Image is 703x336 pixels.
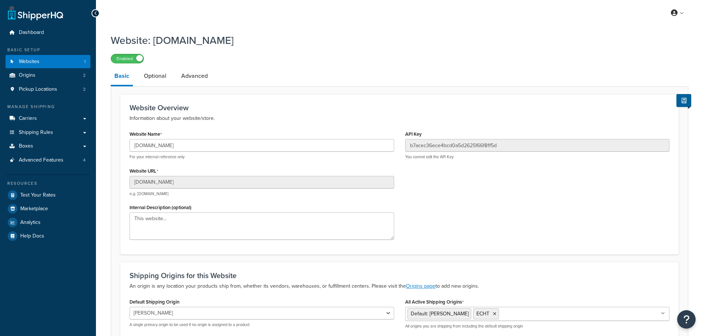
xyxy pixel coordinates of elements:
span: 1 [84,59,86,65]
button: Show Help Docs [676,94,691,107]
span: Shipping Rules [19,129,53,136]
label: API Key [405,131,422,137]
a: Pickup Locations2 [6,83,90,96]
span: Advanced Features [19,157,63,163]
a: Help Docs [6,229,90,243]
input: XDL713J089NBV22 [405,139,670,152]
h1: Website: [DOMAIN_NAME] [111,33,679,48]
div: Manage Shipping [6,104,90,110]
p: You cannot edit the API Key [405,154,670,160]
label: Default Shipping Origin [130,299,179,305]
a: Marketplace [6,202,90,215]
p: For your internal reference only [130,154,394,160]
span: Websites [19,59,39,65]
h3: Shipping Origins for this Website [130,271,669,280]
a: Dashboard [6,26,90,39]
span: Boxes [19,143,33,149]
div: Resources [6,180,90,187]
span: Pickup Locations [19,86,57,93]
p: All origins you are shipping from including the default shipping origin [405,323,670,329]
span: Carriers [19,115,37,122]
span: Analytics [20,219,41,226]
span: 4 [83,157,86,163]
li: Pickup Locations [6,83,90,96]
a: Advanced [178,67,211,85]
label: Internal Description (optional) [130,205,192,210]
a: Boxes [6,139,90,153]
li: Websites [6,55,90,69]
a: Websites1 [6,55,90,69]
a: Basic [111,67,133,86]
label: Enabled [111,54,144,63]
a: Shipping Rules [6,126,90,139]
p: e.g. [DOMAIN_NAME] [130,191,394,197]
span: Marketplace [20,206,48,212]
span: ECHT [476,310,489,318]
span: Default: [PERSON_NAME] [411,310,469,318]
span: Help Docs [20,233,44,239]
a: Origins page [406,282,435,290]
label: All Active Shipping Origins [405,299,464,305]
p: An origin is any location your products ship from, whether its vendors, warehouses, or fulfillmen... [130,282,669,291]
span: Test Your Rates [20,192,56,198]
span: 2 [83,72,86,79]
a: Carriers [6,112,90,125]
span: Origins [19,72,35,79]
li: Advanced Features [6,153,90,167]
a: Optional [140,67,170,85]
a: Origins2 [6,69,90,82]
p: A single primary origin to be used if no origin is assigned to a product [130,322,394,328]
a: Test Your Rates [6,188,90,202]
a: Advanced Features4 [6,153,90,167]
div: Basic Setup [6,47,90,53]
span: 2 [83,86,86,93]
p: Information about your website/store. [130,114,669,123]
li: Origins [6,69,90,82]
button: Open Resource Center [677,310,696,329]
label: Website URL [130,168,158,174]
label: Website Name [130,131,162,137]
textarea: This website... [130,212,394,240]
h3: Website Overview [130,104,669,112]
span: Dashboard [19,30,44,36]
a: Analytics [6,216,90,229]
